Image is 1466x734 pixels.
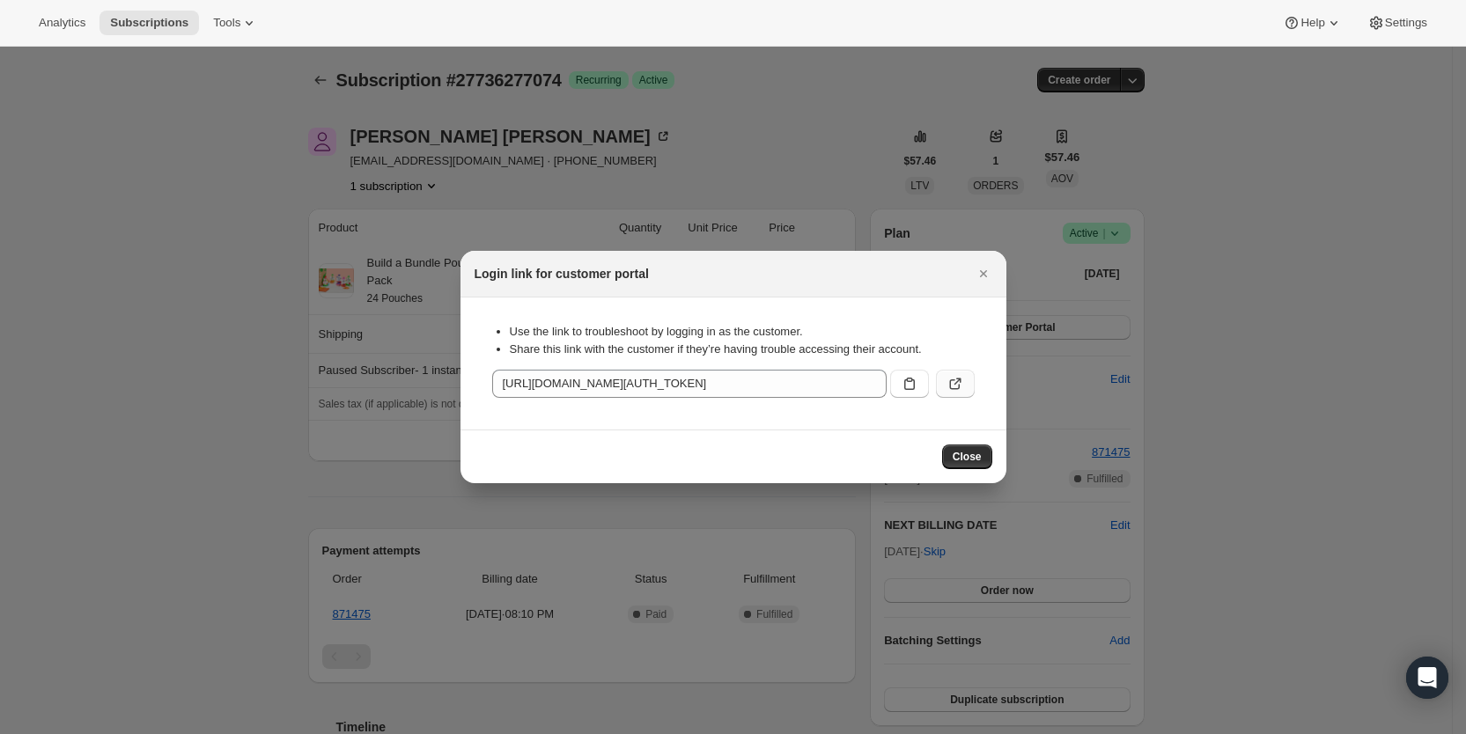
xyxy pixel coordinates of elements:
[510,323,975,341] li: Use the link to troubleshoot by logging in as the customer.
[953,450,982,464] span: Close
[28,11,96,35] button: Analytics
[1300,16,1324,30] span: Help
[1406,657,1448,699] div: Open Intercom Messenger
[1357,11,1438,35] button: Settings
[213,16,240,30] span: Tools
[110,16,188,30] span: Subscriptions
[203,11,269,35] button: Tools
[1385,16,1427,30] span: Settings
[942,444,992,469] button: Close
[39,16,85,30] span: Analytics
[1272,11,1352,35] button: Help
[510,341,975,358] li: Share this link with the customer if they’re having trouble accessing their account.
[971,261,996,286] button: Close
[475,265,649,283] h2: Login link for customer portal
[99,11,199,35] button: Subscriptions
